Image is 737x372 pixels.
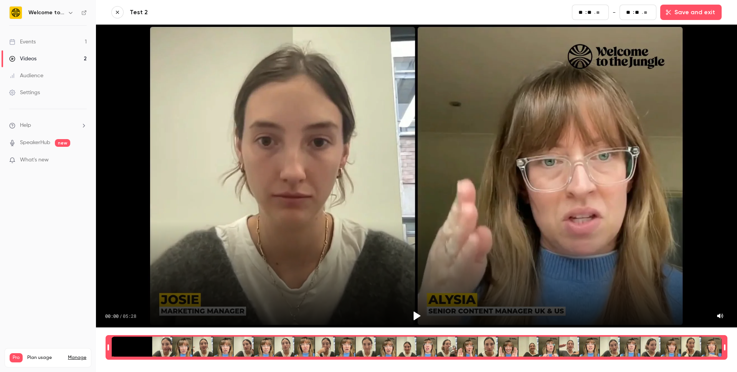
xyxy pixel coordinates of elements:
[20,156,49,164] span: What's new
[123,313,136,319] span: 05:28
[106,336,111,359] div: Time range seconds start time
[27,355,63,361] span: Plan usage
[722,336,727,359] div: Time range seconds end time
[578,8,585,17] input: minutes
[9,38,36,46] div: Events
[633,8,634,17] span: :
[660,5,722,20] button: Save and exit
[9,55,36,63] div: Videos
[10,7,22,19] img: Welcome to the Jungle
[635,8,641,17] input: seconds
[68,355,86,361] a: Manage
[712,308,728,324] button: Mute
[587,8,593,17] input: seconds
[9,72,43,80] div: Audience
[644,8,650,17] input: milliseconds
[105,313,136,319] div: 00:00
[105,313,119,319] span: 00:00
[594,8,595,17] span: .
[119,313,122,319] span: /
[9,121,87,130] li: help-dropdown-opener
[626,8,632,17] input: minutes
[596,8,602,17] input: milliseconds
[613,8,616,17] span: -
[20,139,50,147] a: SpeakerHub
[28,9,64,17] h6: Welcome to the Jungle
[96,25,737,327] section: Video player
[10,353,23,362] span: Pro
[642,8,643,17] span: .
[20,121,31,130] span: Help
[585,8,587,17] span: :
[407,307,426,325] button: Play
[9,89,40,96] div: Settings
[111,337,722,358] div: Time range selector
[620,5,656,20] fieldset: 05:28.54
[55,139,70,147] span: new
[572,5,609,20] fieldset: 00:00.00
[130,8,314,17] a: Test 2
